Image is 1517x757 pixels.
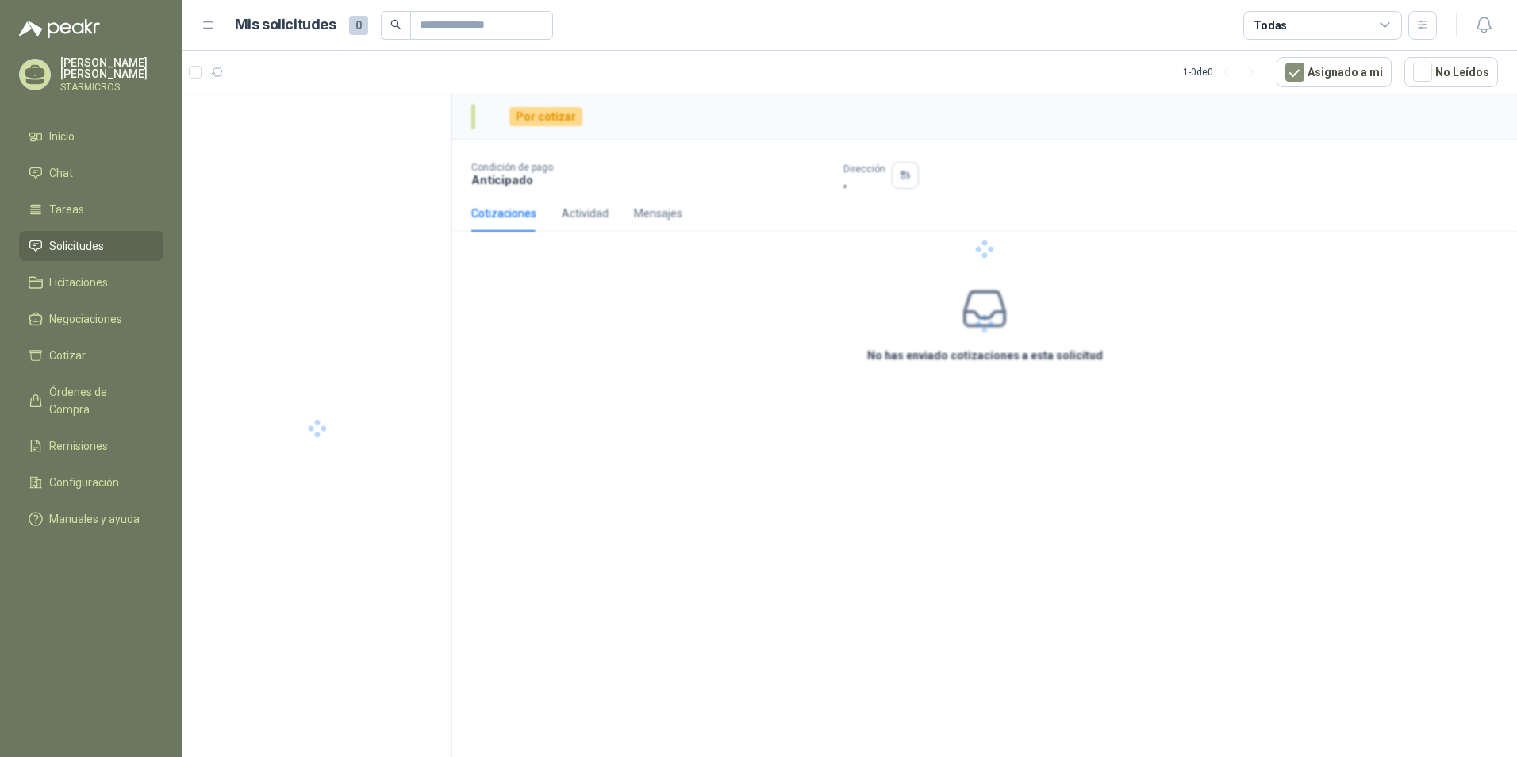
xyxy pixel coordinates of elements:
[49,474,119,491] span: Configuración
[19,121,163,152] a: Inicio
[19,304,163,334] a: Negociaciones
[19,267,163,298] a: Licitaciones
[19,377,163,425] a: Órdenes de Compra
[60,57,163,79] p: [PERSON_NAME] [PERSON_NAME]
[49,347,86,364] span: Cotizar
[49,274,108,291] span: Licitaciones
[60,83,163,92] p: STARMICROS
[1254,17,1287,34] div: Todas
[390,19,401,30] span: search
[19,504,163,534] a: Manuales y ayuda
[19,231,163,261] a: Solicitudes
[49,437,108,455] span: Remisiones
[49,310,122,328] span: Negociaciones
[49,510,140,528] span: Manuales y ayuda
[49,201,84,218] span: Tareas
[1277,57,1392,87] button: Asignado a mi
[19,19,100,38] img: Logo peakr
[49,128,75,145] span: Inicio
[19,467,163,498] a: Configuración
[19,340,163,371] a: Cotizar
[19,158,163,188] a: Chat
[19,431,163,461] a: Remisiones
[1183,60,1264,85] div: 1 - 0 de 0
[49,237,104,255] span: Solicitudes
[49,383,148,418] span: Órdenes de Compra
[235,13,336,37] h1: Mis solicitudes
[19,194,163,225] a: Tareas
[349,16,368,35] span: 0
[49,164,73,182] span: Chat
[1404,57,1498,87] button: No Leídos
